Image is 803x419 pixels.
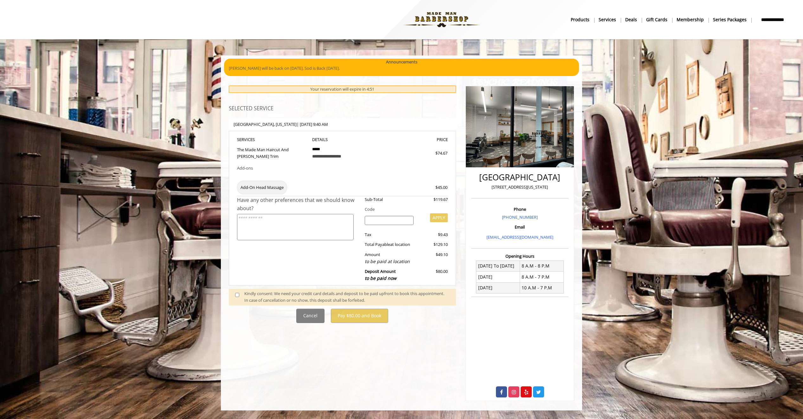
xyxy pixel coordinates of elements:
td: [DATE] To [DATE] [476,261,520,271]
td: The Made Man Haircut And [PERSON_NAME] Trim [237,143,307,161]
th: SERVICE [237,136,307,143]
button: Cancel [296,309,324,323]
h2: [GEOGRAPHIC_DATA] [473,173,567,182]
b: [GEOGRAPHIC_DATA] | [DATE] 9:40 AM [234,121,328,127]
b: Deposit Amount [365,268,396,281]
b: Membership [677,16,704,23]
div: Code [360,206,448,213]
span: to be paid now [365,275,396,281]
h3: Phone [473,207,567,211]
button: Pay $80.00 and Book [331,309,388,323]
a: ServicesServices [594,15,621,24]
b: gift cards [646,16,667,23]
a: Series packagesSeries packages [709,15,751,24]
a: DealsDeals [621,15,642,24]
div: Tax [360,231,419,238]
div: Kindly consent: We need your credit card details and deposit to be paid upfront to book this appo... [244,290,450,304]
td: Add-ons [237,162,307,178]
div: $119.67 [418,196,447,203]
td: 8 A.M - 7 P.M [520,272,563,282]
div: Amount [360,251,419,265]
td: 10 A.M - 7 P.M [520,282,563,293]
div: Have any other preferences that we should know about? [237,196,360,212]
div: Your reservation will expire in 4:51 [229,86,456,93]
div: $49.10 [418,251,447,265]
a: MembershipMembership [672,15,709,24]
span: S [253,137,255,142]
h3: SELECTED SERVICE [229,106,456,112]
a: [EMAIL_ADDRESS][DOMAIN_NAME] [486,234,553,240]
a: Gift cardsgift cards [642,15,672,24]
div: $9.43 [418,231,447,238]
b: Series packages [713,16,747,23]
h3: Opening Hours [471,254,569,258]
button: APPLY [430,213,448,222]
b: Services [599,16,616,23]
div: $45.00 [413,184,447,191]
p: [PERSON_NAME] will be back on [DATE]. Sod is Back [DATE]. [229,65,574,72]
a: [PHONE_NUMBER] [502,214,538,220]
h3: Email [473,225,567,229]
p: [STREET_ADDRESS][US_STATE] [473,184,567,190]
b: Announcements [386,59,417,65]
span: at location [390,242,410,247]
span: , [US_STATE] [274,121,297,127]
div: $129.10 [418,241,447,248]
div: to be paid at location [365,258,414,265]
img: Made Man Barbershop logo [398,2,485,37]
a: Productsproducts [566,15,594,24]
span: Add-On Head Massage [237,181,287,194]
div: $74.67 [413,150,447,157]
b: Deals [625,16,637,23]
div: Total Payable [360,241,419,248]
div: $80.00 [418,268,447,282]
b: products [571,16,589,23]
div: Sub-Total [360,196,419,203]
td: [DATE] [476,282,520,293]
th: DETAILS [307,136,378,143]
td: 8 A.M - 8 P.M [520,261,563,271]
th: PRICE [377,136,448,143]
td: [DATE] [476,272,520,282]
